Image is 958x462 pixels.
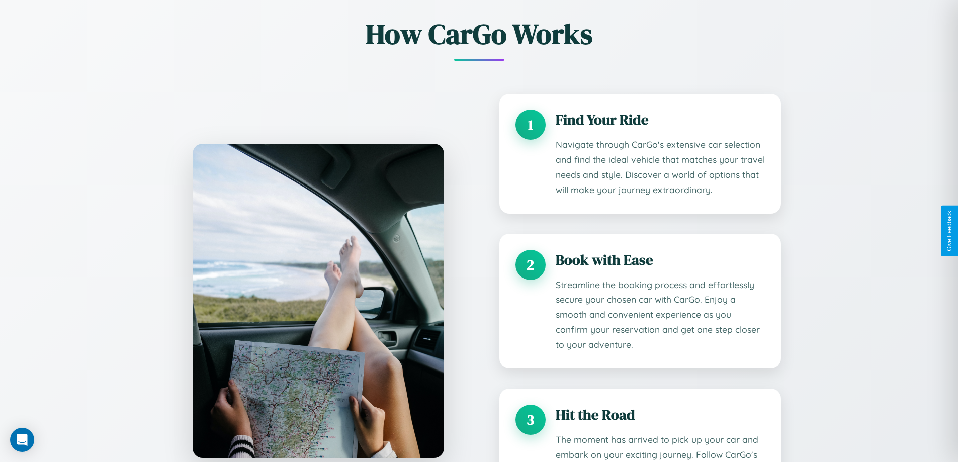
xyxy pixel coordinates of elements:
[556,137,765,198] p: Navigate through CarGo's extensive car selection and find the ideal vehicle that matches your tra...
[515,250,546,280] div: 2
[556,405,765,425] h3: Hit the Road
[946,211,953,251] div: Give Feedback
[556,278,765,353] p: Streamline the booking process and effortlessly secure your chosen car with CarGo. Enjoy a smooth...
[515,110,546,140] div: 1
[193,144,444,458] img: CarGo map interface
[515,405,546,435] div: 3
[10,428,34,452] div: Open Intercom Messenger
[556,250,765,270] h3: Book with Ease
[556,110,765,130] h3: Find Your Ride
[178,15,781,53] h2: How CarGo Works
